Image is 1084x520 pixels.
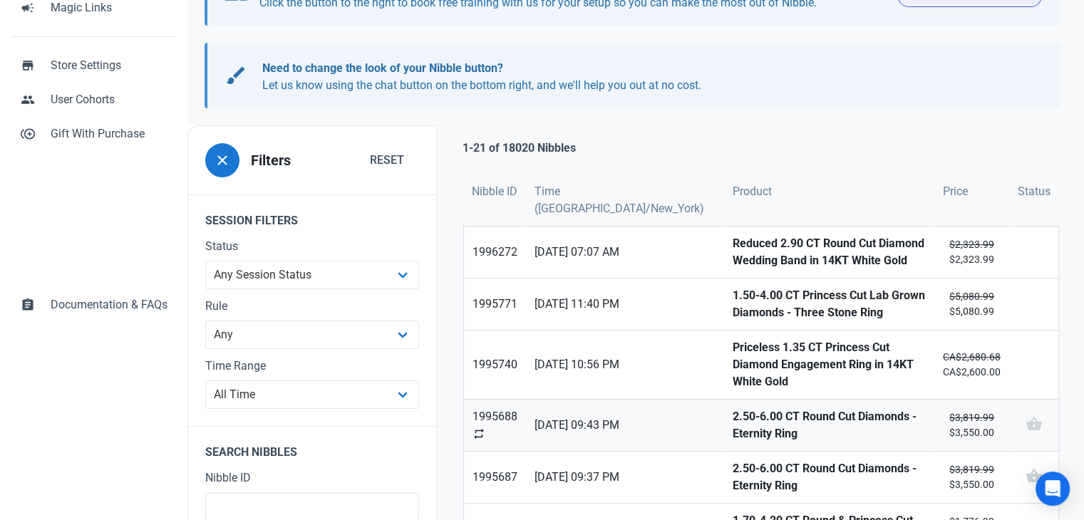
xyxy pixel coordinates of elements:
[943,410,1001,440] small: $3,550.00
[949,412,994,423] s: $3,819.99
[943,237,1001,267] small: $2,323.99
[733,408,926,442] strong: 2.50-6.00 CT Round Cut Diamonds - Eternity Ring
[1009,452,1058,503] a: shopping_basket
[464,452,526,503] a: 1995687
[733,183,772,200] span: Product
[205,469,419,487] label: Nibble ID
[733,339,926,390] strong: Priceless 1.35 CT Princess Cut Diamond Engagement Ring in 14KT White Gold
[934,227,1009,278] a: $2,323.99$2,323.99
[943,462,1001,492] small: $3,550.00
[11,48,176,83] a: storeStore Settings
[934,279,1009,330] a: $5,080.99$5,080.99
[1036,472,1070,506] div: Open Intercom Messenger
[473,427,485,440] span: repeat
[526,452,723,503] a: [DATE] 09:37 PM
[934,400,1009,451] a: $3,819.99$3,550.00
[205,143,239,177] button: close
[949,464,994,475] s: $3,819.99
[51,91,167,108] span: User Cohorts
[51,57,167,74] span: Store Settings
[188,426,436,469] legend: Search Nibbles
[464,227,526,278] a: 1996272
[724,452,934,503] a: 2.50-6.00 CT Round Cut Diamonds - Eternity Ring
[188,194,436,238] legend: Session Filters
[535,469,715,486] span: [DATE] 09:37 PM
[51,125,167,142] span: Gift With Purchase
[464,400,526,451] a: 1995688repeat
[21,57,35,71] span: store
[724,331,934,399] a: Priceless 1.35 CT Princess Cut Diamond Engagement Ring in 14KT White Gold
[526,400,723,451] a: [DATE] 09:43 PM
[21,91,35,105] span: people
[934,452,1009,503] a: $3,819.99$3,550.00
[11,83,176,117] a: peopleUser Cohorts
[251,152,291,169] h3: Filters
[949,239,994,250] s: $2,323.99
[472,183,517,200] span: Nibble ID
[943,183,968,200] span: Price
[943,289,1001,319] small: $5,080.99
[11,117,176,151] a: control_point_duplicateGift With Purchase
[214,152,231,169] span: close
[526,227,723,278] a: [DATE] 07:07 AM
[535,183,715,217] span: Time ([GEOGRAPHIC_DATA]/New_York)
[943,351,1001,363] s: CA$2,680.68
[205,358,419,375] label: Time Range
[262,60,1028,94] p: Let us know using the chat button on the bottom right, and we'll help you out at no cost.
[724,227,934,278] a: Reduced 2.90 CT Round Cut Diamond Wedding Band in 14KT White Gold
[355,146,419,175] button: Reset
[21,125,35,140] span: control_point_duplicate
[463,140,576,157] p: 1-21 of 18020 Nibbles
[943,350,1001,380] small: CA$2,600.00
[535,296,715,313] span: [DATE] 11:40 PM
[21,296,35,311] span: assignment
[733,460,926,494] strong: 2.50-6.00 CT Round Cut Diamonds - Eternity Ring
[370,152,404,169] span: Reset
[724,400,934,451] a: 2.50-6.00 CT Round Cut Diamonds - Eternity Ring
[262,61,503,75] b: Need to change the look of your Nibble button?
[526,279,723,330] a: [DATE] 11:40 PM
[1025,467,1042,484] span: shopping_basket
[934,331,1009,399] a: CA$2,680.68CA$2,600.00
[535,417,715,434] span: [DATE] 09:43 PM
[949,291,994,302] s: $5,080.99
[526,331,723,399] a: [DATE] 10:56 PM
[535,356,715,373] span: [DATE] 10:56 PM
[464,279,526,330] a: 1995771
[11,288,176,322] a: assignmentDocumentation & FAQs
[1009,400,1058,451] a: shopping_basket
[724,279,934,330] a: 1.50-4.00 CT Princess Cut Lab Grown Diamonds - Three Stone Ring
[205,238,419,255] label: Status
[733,235,926,269] strong: Reduced 2.90 CT Round Cut Diamond Wedding Band in 14KT White Gold
[51,296,167,313] span: Documentation & FAQs
[224,64,247,87] span: brush
[464,331,526,399] a: 1995740
[205,298,419,315] label: Rule
[1025,415,1042,432] span: shopping_basket
[1018,183,1051,200] span: Status
[535,244,715,261] span: [DATE] 07:07 AM
[733,287,926,321] strong: 1.50-4.00 CT Princess Cut Lab Grown Diamonds - Three Stone Ring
